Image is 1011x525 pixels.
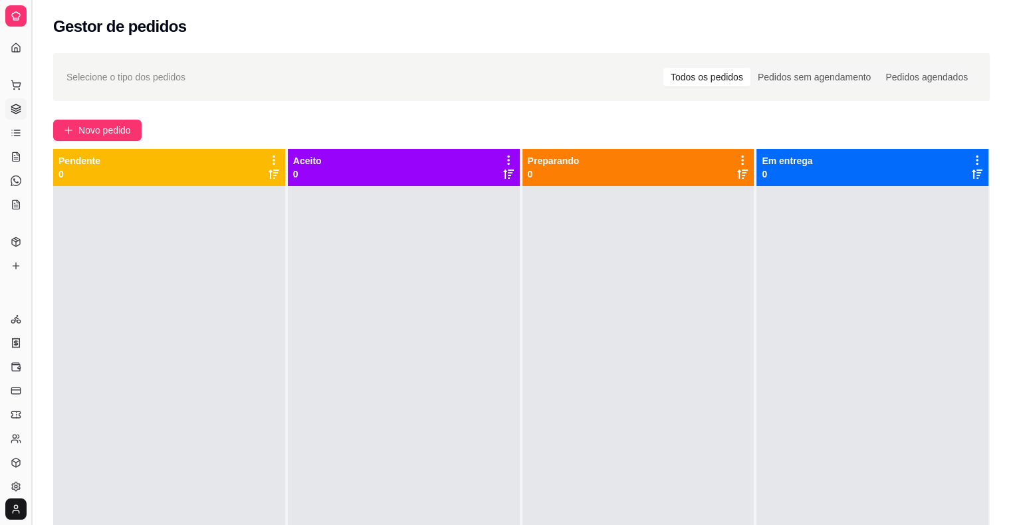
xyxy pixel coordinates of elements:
div: Pedidos sem agendamento [750,68,878,86]
span: plus [64,126,73,135]
div: Todos os pedidos [663,68,750,86]
p: 0 [762,167,812,181]
p: Em entrega [762,154,812,167]
div: Pedidos agendados [878,68,975,86]
p: 0 [293,167,322,181]
p: Pendente [58,154,100,167]
span: Novo pedido [78,123,131,138]
p: 0 [528,167,580,181]
button: Novo pedido [53,120,142,141]
p: Preparando [528,154,580,167]
span: Selecione o tipo dos pedidos [66,70,185,84]
h2: Gestor de pedidos [53,16,187,37]
p: 0 [58,167,100,181]
p: Aceito [293,154,322,167]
